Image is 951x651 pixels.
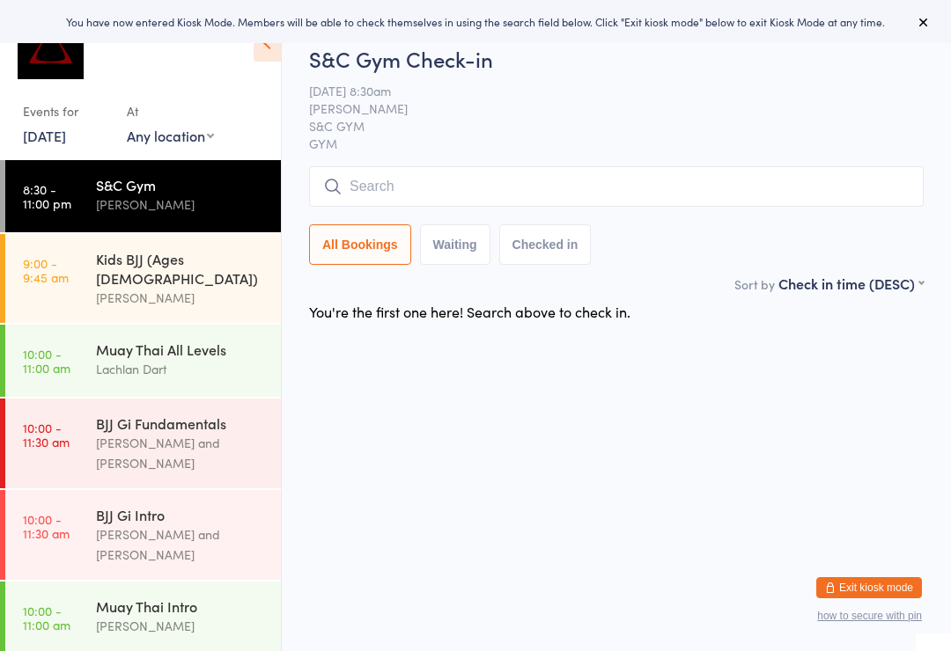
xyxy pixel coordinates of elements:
img: Dominance MMA Abbotsford [18,13,84,79]
div: [PERSON_NAME] [96,616,266,636]
button: All Bookings [309,224,411,265]
div: Lachlan Dart [96,359,266,379]
div: [PERSON_NAME] and [PERSON_NAME] [96,433,266,473]
a: [DATE] [23,126,66,145]
time: 10:00 - 11:30 am [23,421,70,449]
a: 8:30 -11:00 pmS&C Gym[PERSON_NAME] [5,160,281,232]
button: Waiting [420,224,490,265]
button: Checked in [499,224,592,265]
div: Kids BJJ (Ages [DEMOGRAPHIC_DATA]) [96,249,266,288]
div: Check in time (DESC) [778,274,924,293]
div: Muay Thai Intro [96,596,266,616]
div: [PERSON_NAME] [96,194,266,215]
div: You're the first one here! Search above to check in. [309,302,630,321]
button: how to secure with pin [817,610,922,622]
div: [PERSON_NAME] [96,288,266,308]
span: S&C GYM [309,117,896,135]
time: 10:00 - 11:00 am [23,603,70,632]
div: BJJ Gi Intro [96,505,266,524]
div: Any location [127,126,214,145]
span: GYM [309,135,924,152]
div: At [127,97,214,126]
label: Sort by [734,275,775,293]
input: Search [309,166,924,207]
div: You have now entered Kiosk Mode. Members will be able to check themselves in using the search fie... [28,14,923,29]
div: Muay Thai All Levels [96,340,266,359]
time: 9:00 - 9:45 am [23,256,69,284]
a: 10:00 -11:30 amBJJ Gi Intro[PERSON_NAME] and [PERSON_NAME] [5,490,281,580]
time: 10:00 - 11:30 am [23,512,70,540]
div: S&C Gym [96,175,266,194]
span: [PERSON_NAME] [309,99,896,117]
a: 10:00 -11:00 amMuay Thai All LevelsLachlan Dart [5,325,281,397]
button: Exit kiosk mode [816,577,922,598]
time: 10:00 - 11:00 am [23,347,70,375]
span: [DATE] 8:30am [309,82,896,99]
time: 8:30 - 11:00 pm [23,182,71,210]
a: 9:00 -9:45 amKids BJJ (Ages [DEMOGRAPHIC_DATA])[PERSON_NAME] [5,234,281,323]
h2: S&C Gym Check-in [309,44,924,73]
a: 10:00 -11:30 amBJJ Gi Fundamentals[PERSON_NAME] and [PERSON_NAME] [5,399,281,488]
div: Events for [23,97,109,126]
div: BJJ Gi Fundamentals [96,413,266,433]
div: [PERSON_NAME] and [PERSON_NAME] [96,524,266,565]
